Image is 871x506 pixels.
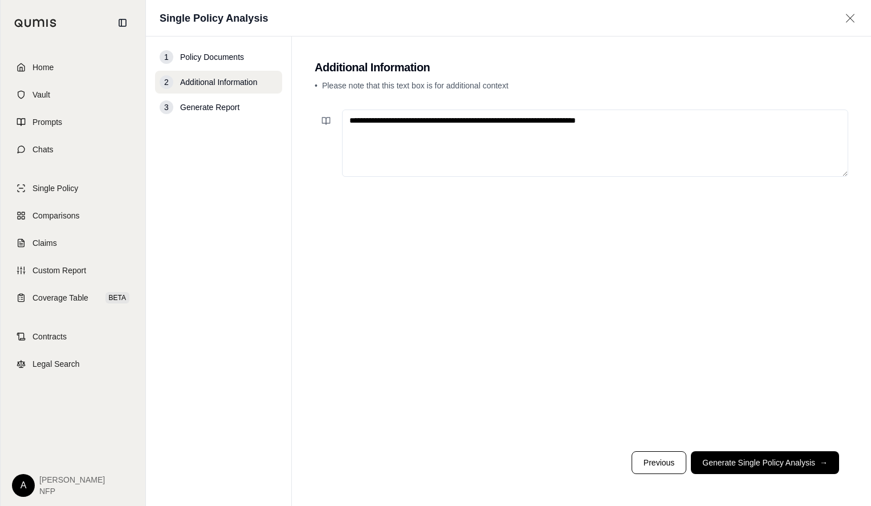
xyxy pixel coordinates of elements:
span: Prompts [32,116,62,128]
span: Additional Information [180,76,257,88]
button: Previous [632,451,686,474]
span: Vault [32,89,50,100]
a: Contracts [7,324,139,349]
a: Claims [7,230,139,256]
button: Generate Single Policy Analysis→ [691,451,839,474]
img: Qumis Logo [14,19,57,27]
span: Single Policy [32,183,78,194]
a: Home [7,55,139,80]
span: Legal Search [32,358,80,370]
span: Custom Report [32,265,86,276]
div: 2 [160,75,173,89]
a: Chats [7,137,139,162]
span: Chats [32,144,54,155]
h2: Additional Information [315,59,848,75]
span: Coverage Table [32,292,88,303]
span: Home [32,62,54,73]
span: Please note that this text box is for additional context [322,81,508,90]
span: → [820,457,828,468]
a: Prompts [7,110,139,135]
a: Custom Report [7,258,139,283]
button: Collapse sidebar [113,14,132,32]
span: Policy Documents [180,51,244,63]
span: NFP [39,485,105,497]
a: Comparisons [7,203,139,228]
span: BETA [105,292,129,303]
a: Coverage TableBETA [7,285,139,310]
div: 1 [160,50,173,64]
span: [PERSON_NAME] [39,474,105,485]
span: Generate Report [180,102,239,113]
a: Legal Search [7,351,139,377]
span: Comparisons [32,210,79,221]
div: 3 [160,100,173,114]
h1: Single Policy Analysis [160,10,268,26]
span: Claims [32,237,57,249]
span: Contracts [32,331,67,342]
div: A [12,474,35,497]
span: • [315,81,318,90]
a: Vault [7,82,139,107]
a: Single Policy [7,176,139,201]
